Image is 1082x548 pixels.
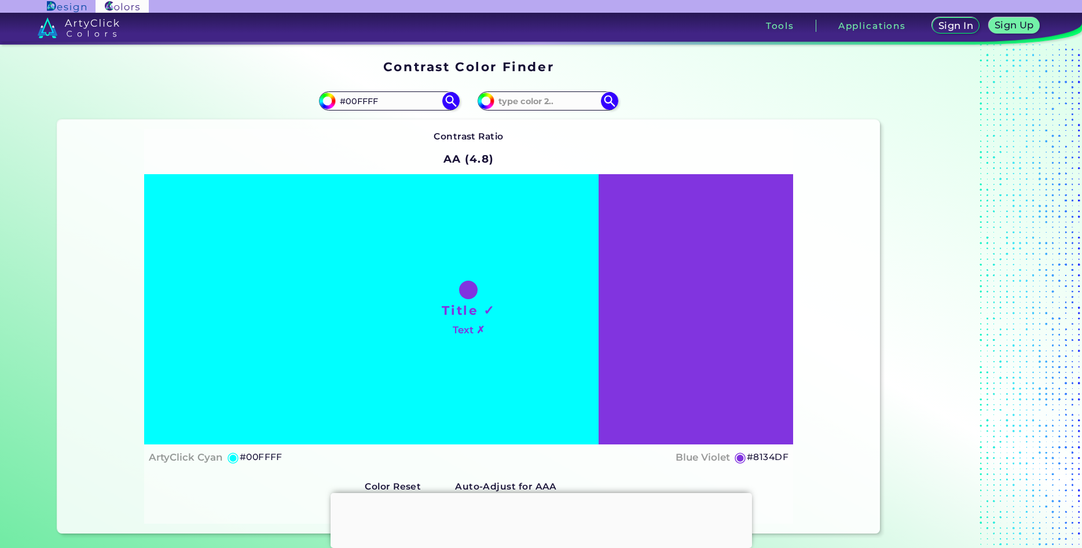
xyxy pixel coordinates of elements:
h1: Title ✓ [442,301,495,319]
a: Sign Up [991,19,1037,33]
h5: #00FFFF [240,450,283,465]
h5: ◉ [734,450,747,464]
img: icon search [601,92,618,109]
h3: Tools [766,21,794,30]
iframe: Advertisement [331,493,752,545]
strong: Color Reset [365,481,421,492]
h5: Sign In [940,21,971,30]
h4: Text ✗ [453,322,485,339]
h5: #8134DF [747,450,788,465]
h4: Blue Violet [676,449,730,466]
a: Sign In [934,19,977,33]
img: icon search [442,92,460,109]
h1: Contrast Color Finder [383,58,554,75]
strong: Auto-Adjust for AAA [455,481,557,492]
img: ArtyClick Design logo [47,1,86,12]
input: type color 2.. [494,93,602,109]
h4: ArtyClick Cyan [149,449,223,466]
h2: AA (4.8) [438,146,500,172]
h3: Applications [838,21,906,30]
strong: Contrast Ratio [434,131,504,142]
h5: ◉ [227,450,240,464]
iframe: Advertisement [885,56,1029,538]
h5: Sign Up [996,21,1032,30]
input: type color 1.. [336,93,443,109]
img: logo_artyclick_colors_white.svg [38,17,119,38]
